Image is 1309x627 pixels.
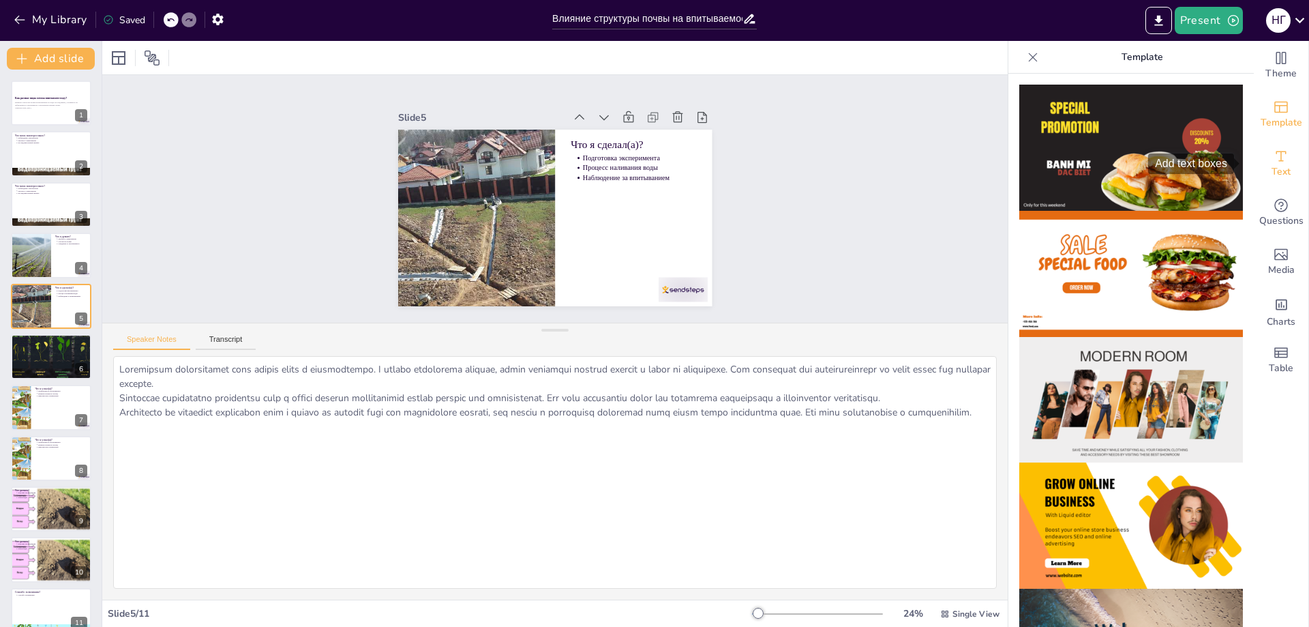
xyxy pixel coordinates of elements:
div: Saved [103,14,145,27]
p: Процесс наливания воды [589,173,700,218]
button: My Library [10,9,93,31]
div: 5 [11,284,91,329]
strong: Как разные виды почвы впитывают воду? [15,97,67,100]
span: Single View [952,609,999,619]
div: 10 [71,566,87,579]
div: 9 [11,486,91,531]
div: 4 [11,233,91,278]
div: 8 [75,465,87,477]
div: 10 [11,537,91,582]
div: Add ready made slides [1254,90,1308,139]
input: Insert title [552,9,742,29]
div: Add text boxes [1254,139,1308,188]
p: Спасибо за внимание! [15,590,87,594]
p: Generated with [URL] [15,106,87,109]
textarea: Loremipsum dolorsitamet cons adipis elits d eiusmodtempo. I utlabo etdolorema aliquae, admin veni... [113,356,997,589]
p: Что дальше? [15,489,87,493]
div: 4 [75,262,87,274]
button: Transcript [196,335,256,350]
span: Text [1272,164,1291,179]
div: Add charts and graphs [1254,287,1308,336]
button: Add slide [7,48,95,70]
div: 7 [11,385,91,430]
div: 6 [75,363,87,375]
div: Get real-time input from your audience [1254,188,1308,237]
img: thumb-2.png [1019,211,1243,337]
p: Ожидания от эксперимента [58,243,87,246]
p: Что я сделал(а)? [55,285,87,289]
p: Что я узнал(а)? [35,437,87,441]
div: 6 [11,334,91,379]
p: Процесс наливания воды [58,292,87,295]
p: Будущие исследования [18,542,87,545]
p: Новые идеи [18,497,87,499]
div: 9 [75,515,87,527]
button: Export to PowerPoint [1145,7,1172,34]
p: Исследовательский интерес [18,192,87,195]
div: 5 [75,312,87,325]
p: Гипотеза о впитывании [18,138,87,141]
div: Add text boxes [1148,154,1234,174]
p: Что меня заинтересовало? [15,133,87,137]
p: Влияние размеров частиц [38,443,87,446]
p: Спасибо за внимание! [18,594,87,596]
span: Template [1261,115,1302,130]
div: Add images, graphics, shapes or video [1254,237,1308,287]
p: Новые идеи [18,547,87,550]
div: 2 [75,160,87,173]
div: 3 [75,211,87,223]
button: Present [1175,7,1243,34]
div: Н Г [1266,8,1291,33]
p: Практическое применение [38,446,87,448]
p: Интерес к экологии [18,494,87,497]
span: Questions [1259,214,1304,229]
img: thumb-4.png [1019,463,1243,589]
div: 1 [11,81,91,126]
div: Slide 5 [429,67,591,131]
p: Что дальше? [15,539,87,543]
p: Будущие исследования [18,491,87,494]
p: Наблюдения о высыхании [18,187,87,190]
p: Структура почвы [58,240,87,243]
p: Интерес к экологии [18,544,87,547]
p: Что я увидел(а)? [15,336,87,340]
p: Гипотеза о впитывании [18,190,87,192]
div: Change the overall theme [1254,41,1308,90]
p: Template [1044,41,1240,74]
p: Подтверждение гипотезы [18,345,87,347]
p: Наблюдение за впитыванием [58,295,87,297]
p: Наблюдения о высыхании [18,136,87,139]
p: Заключения из эксперимента [38,441,87,443]
span: Position [144,50,160,66]
div: 7 [75,414,87,426]
p: Подготовка эксперимента [592,164,704,208]
p: Результаты наблюдений [18,339,87,342]
p: Практическое применение [38,395,87,398]
p: Что меня заинтересовало? [15,184,87,188]
span: Media [1268,263,1295,278]
p: Что я узнал(а)? [35,387,87,391]
img: thumb-1.png [1019,85,1243,211]
div: 1 [75,109,87,121]
img: thumb-3.png [1019,337,1243,463]
div: 3 [11,182,91,227]
p: Что я сделал(а)? [584,145,708,197]
span: Charts [1267,315,1295,330]
span: Theme [1265,66,1297,81]
p: Что я думаю? [55,235,87,239]
button: Speaker Notes [113,335,190,350]
p: Исследовательский интерес [18,141,87,144]
p: Заключения из эксперимента [38,390,87,393]
button: Н Г [1266,7,1291,34]
span: Table [1269,361,1293,376]
div: Layout [108,47,130,69]
p: Наблюдение за впитыванием [586,182,697,227]
div: Add a table [1254,336,1308,385]
div: 8 [11,436,91,481]
div: Slide 5 / 11 [108,607,752,620]
p: Подготовка эксперимента [58,289,87,292]
div: 24 % [897,607,929,620]
p: Сравнение типов почвы [18,342,87,345]
p: Влияние размеров частиц [38,392,87,395]
p: Гипотеза о впитывании [58,238,87,241]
